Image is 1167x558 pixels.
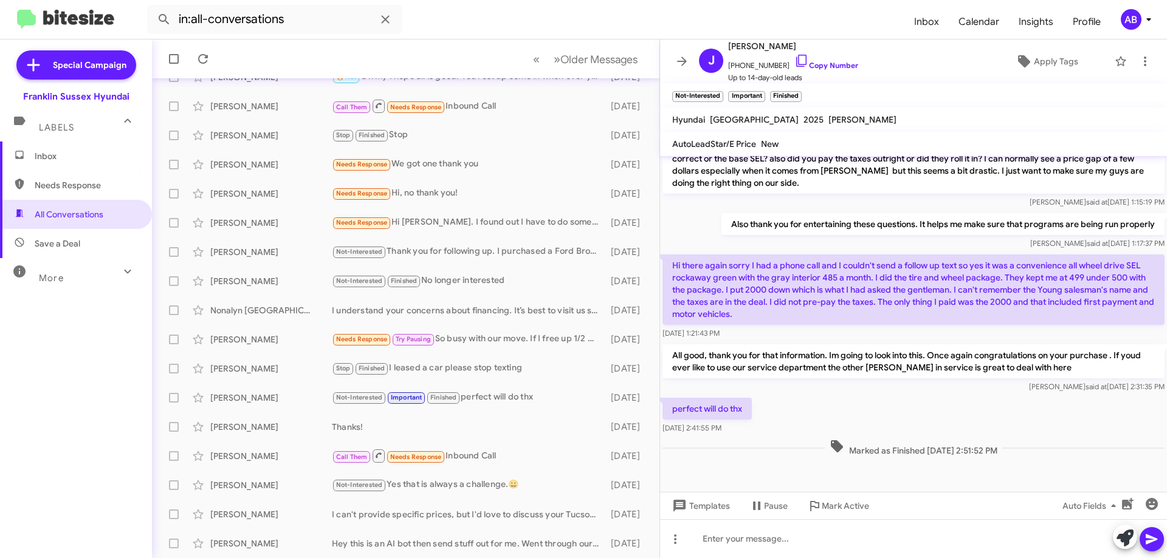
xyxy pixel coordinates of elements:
[949,4,1009,39] a: Calendar
[764,495,788,517] span: Pause
[210,246,332,258] div: [PERSON_NAME]
[332,186,605,200] div: Hi, no thank you!
[39,122,74,133] span: Labels
[332,390,605,404] div: perfect will do thx
[1086,382,1107,391] span: said at
[984,50,1109,72] button: Apply Tags
[147,5,402,34] input: Search
[822,495,869,517] span: Mark Active
[1030,197,1165,206] span: [PERSON_NAME] [DATE] 1:15:19 PM
[35,179,138,191] span: Needs Response
[605,129,650,141] div: [DATE]
[1087,239,1108,248] span: said at
[336,160,388,168] span: Needs Response
[53,59,126,71] span: Special Campaign
[672,91,723,102] small: Not-Interested
[1063,4,1110,39] a: Profile
[35,208,103,220] span: All Conversations
[336,277,383,285] span: Not-Interested
[359,364,385,372] span: Finished
[770,91,802,102] small: Finished
[728,72,858,84] span: Up to 14-day-old leads
[210,333,332,345] div: [PERSON_NAME]
[391,393,422,401] span: Important
[797,495,879,517] button: Mark Active
[390,103,442,111] span: Needs Response
[728,91,765,102] small: Important
[605,188,650,200] div: [DATE]
[391,277,418,285] span: Finished
[605,450,650,462] div: [DATE]
[336,481,383,489] span: Not-Interested
[332,128,605,142] div: Stop
[605,217,650,229] div: [DATE]
[210,450,332,462] div: [PERSON_NAME]
[605,158,650,171] div: [DATE]
[710,114,799,125] span: [GEOGRAPHIC_DATA]
[359,131,385,139] span: Finished
[332,478,605,492] div: Yes that is always a challenge.😀
[1121,9,1141,30] div: AB
[210,362,332,375] div: [PERSON_NAME]
[332,274,605,288] div: No longer interested
[728,53,858,72] span: [PHONE_NUMBER]
[210,537,332,549] div: [PERSON_NAME]
[23,90,129,103] div: Franklin Sussex Hyundai
[605,421,650,433] div: [DATE]
[332,361,605,375] div: I leased a car please stop texting
[728,39,858,53] span: [PERSON_NAME]
[210,188,332,200] div: [PERSON_NAME]
[1062,495,1121,517] span: Auto Fields
[336,335,388,343] span: Needs Response
[210,479,332,491] div: [PERSON_NAME]
[526,47,547,72] button: Previous
[336,248,383,256] span: Not-Interested
[336,189,388,197] span: Needs Response
[708,51,715,70] span: J
[1029,382,1165,391] span: [PERSON_NAME] [DATE] 2:31:35 PM
[605,333,650,345] div: [DATE]
[1009,4,1063,39] a: Insights
[332,98,605,114] div: Inbound Call
[336,103,368,111] span: Call Them
[332,216,605,230] div: Hi [PERSON_NAME]. I found out I have to do some major repairs on my house so I'm going to hold of...
[828,114,897,125] span: [PERSON_NAME]
[35,150,138,162] span: Inbox
[336,393,383,401] span: Not-Interested
[336,219,388,226] span: Needs Response
[1034,50,1078,72] span: Apply Tags
[332,332,605,346] div: So busy with our move. If I free up 1/2 day, I'll check back. Thanks
[605,275,650,287] div: [DATE]
[1110,9,1154,30] button: AB
[332,304,605,316] div: I understand your concerns about financing. It’s best to visit us so we can explore options toget...
[605,392,650,404] div: [DATE]
[672,138,756,149] span: AutoLeadStar/E Price
[1086,197,1107,206] span: said at
[332,508,605,520] div: I can't provide specific prices, but I'd love to discuss your Tucson further. Let's set up an app...
[210,421,332,433] div: [PERSON_NAME]
[825,439,1002,457] span: Marked as Finished [DATE] 2:51:52 PM
[210,129,332,141] div: [PERSON_NAME]
[663,423,721,432] span: [DATE] 2:41:55 PM
[761,138,779,149] span: New
[39,273,64,284] span: More
[605,362,650,375] div: [DATE]
[210,158,332,171] div: [PERSON_NAME]
[396,335,431,343] span: Try Pausing
[904,4,949,39] a: Inbox
[794,61,858,70] a: Copy Number
[605,537,650,549] div: [DATE]
[336,453,368,461] span: Call Them
[605,479,650,491] div: [DATE]
[1030,239,1165,248] span: [PERSON_NAME] [DATE] 1:17:37 PM
[332,421,605,433] div: Thanks!
[210,217,332,229] div: [PERSON_NAME]
[390,453,442,461] span: Needs Response
[721,213,1165,235] p: Also thank you for entertaining these questions. It helps me make sure that programs are being ru...
[332,245,605,259] div: Thank you for following up. I purchased a Ford Bronco.
[605,100,650,112] div: [DATE]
